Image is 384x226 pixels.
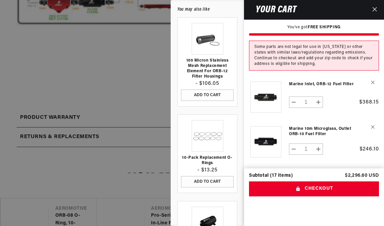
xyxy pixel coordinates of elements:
[345,173,379,178] p: $2,296.60 USD
[289,82,355,87] a: Marine Inlet, ORB-12 Fuel Filter
[367,121,379,133] button: Remove Marine 10m Microglass, Outlet ORB-10 Fuel Filter
[360,146,379,152] span: $246.10
[298,143,314,155] input: Quantity for Marine 10m Microglass, Outlet ORB-10 Fuel Filter
[249,6,296,14] h2: Your cart
[249,41,379,70] div: Some parts are not legal for use in [US_STATE] or other states with similar laws/regulations rega...
[359,100,379,105] span: $368.15
[367,77,379,88] button: Remove Marine Inlet, ORB-12 Fuel Filter
[308,25,341,29] strong: FREE SHIPPING
[298,97,314,108] input: Quantity for Marine Inlet, ORB-12 Fuel Filter
[289,126,355,137] a: Marine 10m Microglass, Outlet ORB-10 Fuel Filter
[249,25,379,30] p: You’ve got
[367,166,379,178] button: Remove Extreme Flow EFI Regulator 13132
[249,173,293,178] div: Subtotal (17 items)
[249,205,379,219] iframe: PayPal-paypal
[249,181,379,196] button: Checkout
